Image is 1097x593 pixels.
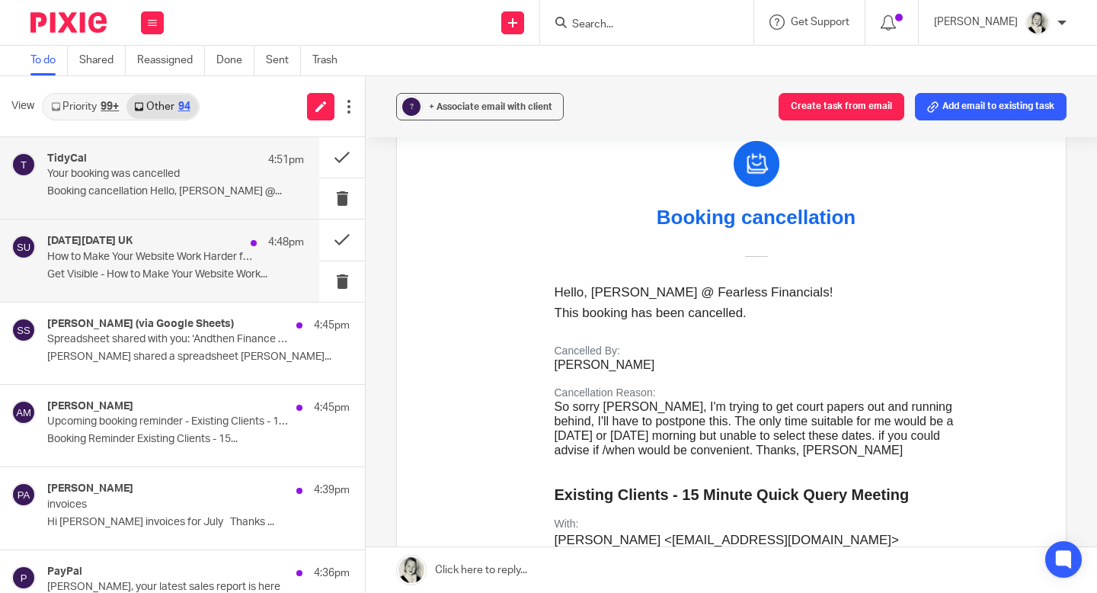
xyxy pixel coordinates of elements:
img: - [276,138,299,139]
div: ? [402,98,421,116]
h3: With: [85,399,489,412]
p: Your booking was cancelled [47,168,253,181]
button: Create task from email [779,93,904,120]
img: svg%3E [11,318,36,342]
p: [PERSON_NAME] <[EMAIL_ADDRESS][DOMAIN_NAME]> [85,412,489,432]
p: Spreadsheet shared with you: ‘Andthen Finance Master 2025/26’ [47,333,289,346]
div: 99+ [101,101,119,112]
img: svg%3E [11,482,36,507]
div: 94 [178,101,190,112]
a: Reassigned [137,46,205,75]
p: invoices [47,498,289,511]
h4: [DATE][DATE] UK [47,235,133,248]
p: Europe/[GEOGRAPHIC_DATA] [85,553,489,574]
p: [DATE] [85,459,489,479]
input: Search [571,18,708,32]
p: 5:45 PM [85,506,489,527]
p: [PERSON_NAME] shared a spreadsheet [PERSON_NAME]... [47,351,350,364]
p: Upcoming booking reminder - Existing Clients - 15 Minute Quick Query Meeting [47,415,289,428]
h3: Date: [85,447,489,460]
p: 4:51pm [268,152,304,168]
span: Get Support [791,17,849,27]
p: 4:39pm [314,482,350,498]
h4: [PERSON_NAME] (via Google Sheets) [47,318,234,331]
h1: Booking cancellation [94,88,480,111]
img: DA590EE6-2184-4DF2-A25D-D99FB904303F_1_201_a.jpeg [1025,11,1050,35]
strong: Existing Clients - 15 Minute Quick Query Meeting [85,368,440,385]
h3: Time: [85,494,489,507]
a: Shared [79,46,126,75]
img: Pixie [30,12,107,33]
a: Trash [312,46,349,75]
td: [PERSON_NAME] So sorry [PERSON_NAME], I'm trying to get court papers out and running behind, I'll... [85,164,489,353]
h3: Timezone: [85,541,489,554]
a: Sent [266,46,301,75]
img: svg%3E [11,152,36,177]
h3: Cancellation Reason: [85,268,489,281]
h4: TidyCal [47,152,87,165]
p: Booking cancellation Hello, [PERSON_NAME] @... [47,185,304,198]
a: Other94 [126,95,197,119]
p: 4:45pm [314,400,350,415]
p: How to Make Your Website Work Harder for You [47,251,253,264]
h4: [PERSON_NAME] [47,482,133,495]
h4: PayPal [47,566,82,579]
img: svg%3E [11,400,36,425]
button: ? + Associate email with client [396,93,564,120]
p: Hello, [PERSON_NAME] @ Fearless Financials! This booking has been cancelled. [85,164,489,226]
p: Hi [PERSON_NAME] invoices for July Thanks ... [47,516,350,529]
p: 4:45pm [314,318,350,333]
h3: Cancelled By: [85,226,489,239]
img: svg%3E [11,566,36,590]
a: Priority99+ [43,95,126,119]
img: svg%3E [11,235,36,259]
span: + Associate email with client [429,102,552,111]
a: Done [216,46,254,75]
span: View [11,98,34,114]
img: TidyCal [264,23,310,69]
p: Get Visible - How to Make Your Website Work... [47,268,304,281]
p: 4:36pm [314,566,350,581]
button: Add email to existing task [915,93,1067,120]
a: To do [30,46,68,75]
p: Booking Reminder Existing Clients - 15... [47,433,350,446]
h4: [PERSON_NAME] [47,400,133,413]
p: 4:48pm [268,235,304,250]
p: [PERSON_NAME] [934,14,1018,30]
